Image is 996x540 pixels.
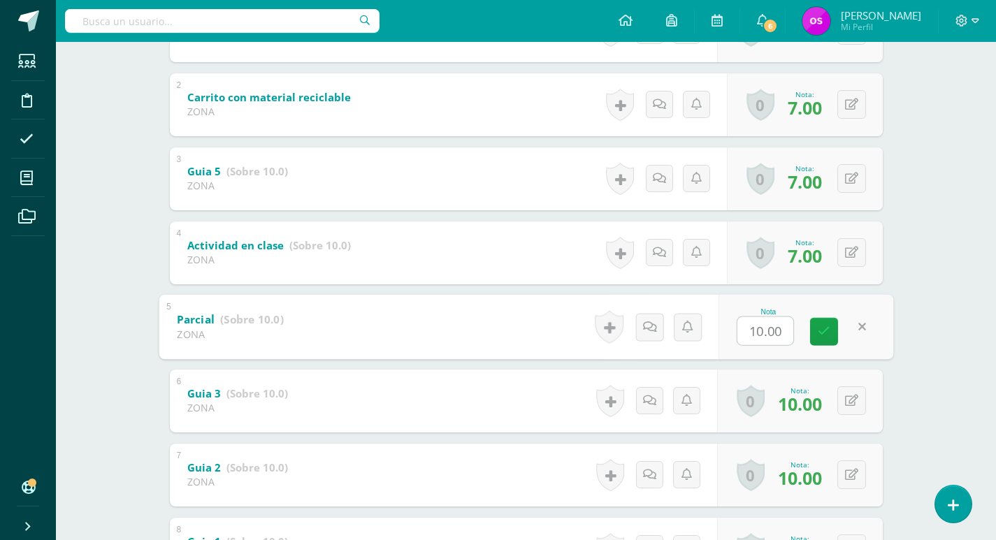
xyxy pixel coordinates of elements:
b: Carrito con material reciclable [187,90,351,104]
b: Actividad en clase [187,238,284,252]
div: Nota: [788,89,822,99]
div: Nota [737,308,800,316]
div: Nota: [788,163,822,173]
span: Mi Perfil [841,21,921,33]
a: 0 [746,163,774,195]
span: 10.00 [778,466,822,490]
input: 0-10.0 [737,316,793,344]
span: 7.00 [788,96,822,119]
b: Guia 3 [187,386,221,400]
div: ZONA [187,253,351,266]
a: Guia 3 (Sobre 10.0) [187,383,288,405]
span: 10.00 [778,392,822,416]
a: Parcial (Sobre 10.0) [177,308,283,330]
b: Guia 2 [187,460,221,474]
a: 0 [746,89,774,121]
b: Guia 5 [187,164,221,178]
div: ZONA [177,327,283,341]
div: ZONA [187,179,288,192]
a: Actividad en clase (Sobre 10.0) [187,235,351,257]
strong: (Sobre 10.0) [226,460,288,474]
strong: (Sobre 10.0) [226,164,288,178]
a: Carrito con material reciclable [187,87,418,109]
div: Nota: [788,238,822,247]
strong: (Sobre 10.0) [220,312,284,326]
a: Guia 5 (Sobre 10.0) [187,161,288,183]
span: 7.00 [788,170,822,194]
strong: (Sobre 10.0) [226,386,288,400]
a: 0 [737,385,765,417]
div: Nota: [778,460,822,469]
a: 0 [746,237,774,269]
div: ZONA [187,401,288,414]
b: Parcial [177,312,215,326]
strong: (Sobre 10.0) [289,238,351,252]
a: 0 [737,459,765,491]
a: Guia 2 (Sobre 10.0) [187,457,288,479]
div: Nota: [778,386,822,395]
input: Busca un usuario... [65,9,380,33]
span: 6 [763,18,778,34]
div: ZONA [187,475,288,488]
span: 7.00 [788,244,822,268]
img: 2d06574e4a54bdb27e2c8d2f92f344e7.png [802,7,830,35]
div: ZONA [187,105,355,118]
span: [PERSON_NAME] [841,8,921,22]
